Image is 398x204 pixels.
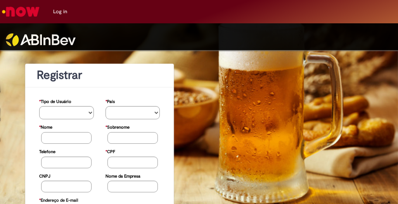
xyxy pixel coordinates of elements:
label: País [106,95,115,106]
label: Nome da Empresa [106,170,140,181]
h1: Registrar [37,69,162,82]
label: Sobrenome [106,121,130,132]
label: Tipo de Usuário [39,95,71,106]
img: ServiceNow [1,4,41,19]
label: Telefone [39,145,55,157]
label: Nome [39,121,52,132]
label: CPF [106,145,115,157]
label: CNPJ [39,170,50,181]
img: ABInbev-white.png [6,33,76,46]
